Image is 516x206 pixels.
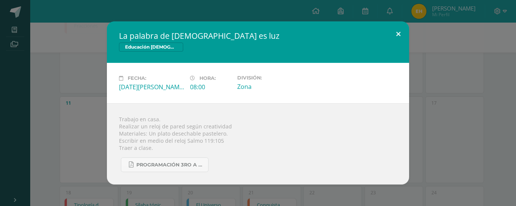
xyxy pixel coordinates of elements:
[190,83,231,91] div: 08:00
[388,21,409,47] button: Close (Esc)
[119,43,183,52] span: Educación [DEMOGRAPHIC_DATA]
[107,103,409,185] div: Trabajo en casa. Realizar un reloj de pared según creatividad Materiales: Un plato desechable pas...
[199,75,216,81] span: Hora:
[128,75,146,81] span: Fecha:
[237,82,302,91] div: Zona
[119,83,184,91] div: [DATE][PERSON_NAME]
[136,162,204,168] span: Programación 3ro A 4ta. Unidad 2025.pdf
[119,31,397,41] h2: La palabra de [DEMOGRAPHIC_DATA] es luz
[121,157,209,172] a: Programación 3ro A 4ta. Unidad 2025.pdf
[237,75,302,81] label: División:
